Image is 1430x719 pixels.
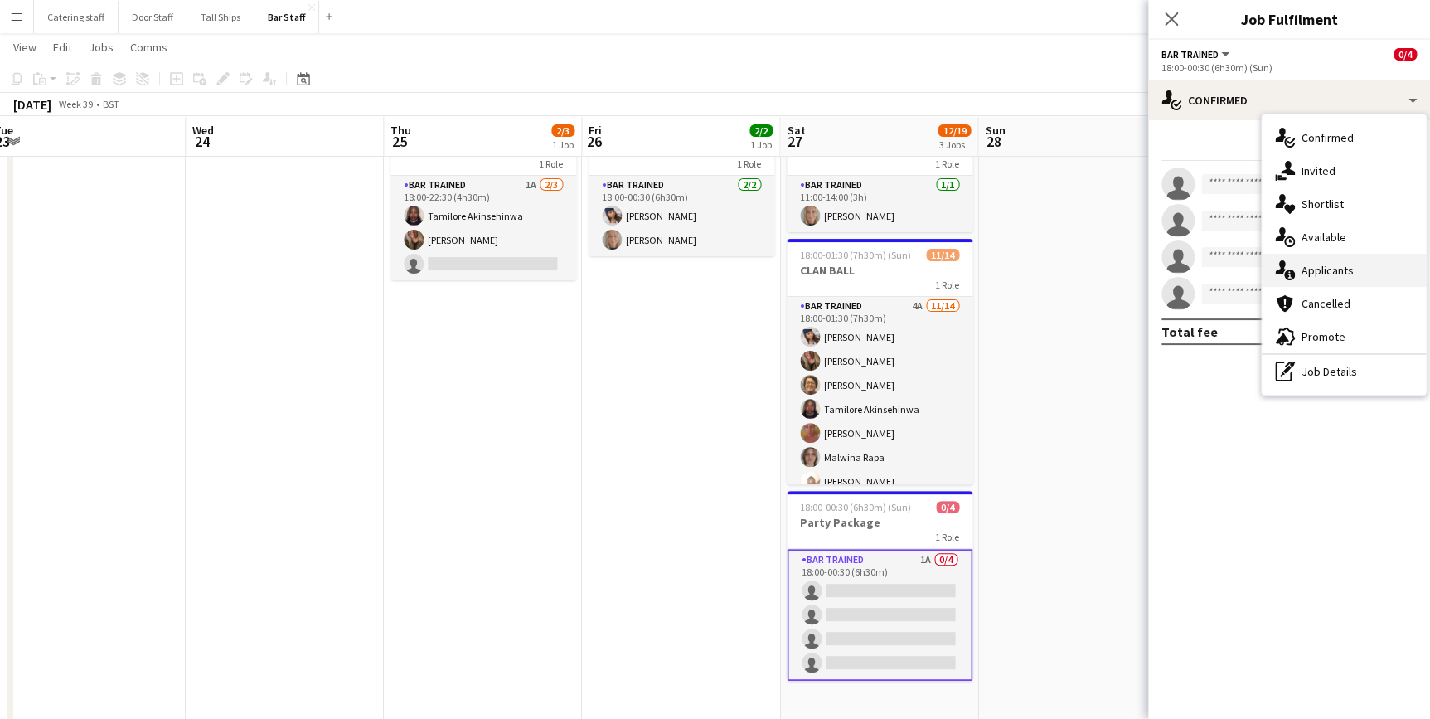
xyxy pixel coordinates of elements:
span: 27 [784,132,805,151]
div: 3 Jobs [938,138,970,151]
button: Door Staff [119,1,187,33]
button: Bar trained [1161,48,1232,61]
h3: Job Fulfilment [1148,8,1430,30]
span: 24 [190,132,214,151]
a: Jobs [82,36,120,58]
span: Applicants [1302,263,1354,278]
button: Bar Staff [254,1,319,33]
a: Comms [124,36,174,58]
app-card-role: Bar trained1/111:00-14:00 (3h)[PERSON_NAME] [787,176,972,232]
span: 1 Role [935,531,959,543]
app-job-card: 18:00-22:30 (4h30m)2/3[GEOGRAPHIC_DATA]1 RoleBar trained1A2/318:00-22:30 (4h30m)Tamilore Akinsehi... [390,118,576,280]
app-card-role: Bar trained1A0/418:00-00:30 (6h30m) [787,549,972,681]
app-job-card: 18:00-00:30 (6h30m) (Sat)2/2Party Package1 RoleBar trained2/218:00-00:30 (6h30m)[PERSON_NAME][PER... [589,118,774,256]
span: Shortlist [1302,197,1344,211]
span: 26 [586,132,602,151]
button: Catering staff [34,1,119,33]
h3: CLAN BALL [787,263,972,278]
span: 0/4 [936,501,959,513]
span: View [13,40,36,55]
span: 1 Role [935,158,959,170]
div: Total fee [1161,323,1218,340]
span: 11/14 [926,249,959,261]
span: Bar trained [1161,48,1219,61]
div: 1 Job [552,138,574,151]
div: BST [103,98,119,110]
app-job-card: 18:00-00:30 (6h30m) (Sun)0/4Party Package1 RoleBar trained1A0/418:00-00:30 (6h30m) [787,491,972,681]
span: 18:00-00:30 (6h30m) (Sun) [800,501,911,513]
div: Job Details [1262,355,1426,388]
app-card-role: Bar trained2/218:00-00:30 (6h30m)[PERSON_NAME][PERSON_NAME] [589,176,774,256]
span: 1 Role [737,158,761,170]
span: Promote [1302,329,1345,344]
span: 28 [982,132,1005,151]
app-job-card: 18:00-01:30 (7h30m) (Sun)11/14CLAN BALL1 RoleBar trained4A11/1418:00-01:30 (7h30m)[PERSON_NAME][P... [787,239,972,484]
span: Jobs [89,40,114,55]
span: Available [1302,230,1346,245]
a: View [7,36,43,58]
span: 2/2 [749,124,773,137]
span: 1 Role [539,158,563,170]
span: Edit [53,40,72,55]
span: Week 39 [55,98,96,110]
div: 18:00-00:30 (6h30m) (Sun) [1161,61,1417,74]
h3: Party Package [787,515,972,530]
span: Wed [192,123,214,138]
span: Fri [589,123,602,138]
span: Confirmed [1302,130,1354,145]
span: Sun [985,123,1005,138]
span: Thu [390,123,411,138]
span: 18:00-01:30 (7h30m) (Sun) [800,249,911,261]
div: Confirmed [1148,80,1430,120]
div: 1 Job [750,138,772,151]
span: 2/3 [551,124,574,137]
span: 0/4 [1394,48,1417,61]
span: 1 Role [935,279,959,291]
span: Cancelled [1302,296,1350,311]
div: [DATE] [13,96,51,113]
span: Comms [130,40,167,55]
button: Tall Ships [187,1,254,33]
app-card-role: Bar trained1A2/318:00-22:30 (4h30m)Tamilore Akinsehinwa[PERSON_NAME] [390,176,576,280]
a: Edit [46,36,79,58]
app-job-card: 11:00-14:00 (3h)1/1AGM Lunch Nurses League1 RoleBar trained1/111:00-14:00 (3h)[PERSON_NAME] [787,118,972,232]
span: 12/19 [938,124,971,137]
span: 25 [388,132,411,151]
span: Invited [1302,163,1335,178]
app-card-role: Bar trained4A11/1418:00-01:30 (7h30m)[PERSON_NAME][PERSON_NAME][PERSON_NAME]Tamilore Akinsehinwa[... [787,297,972,666]
span: Sat [787,123,805,138]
